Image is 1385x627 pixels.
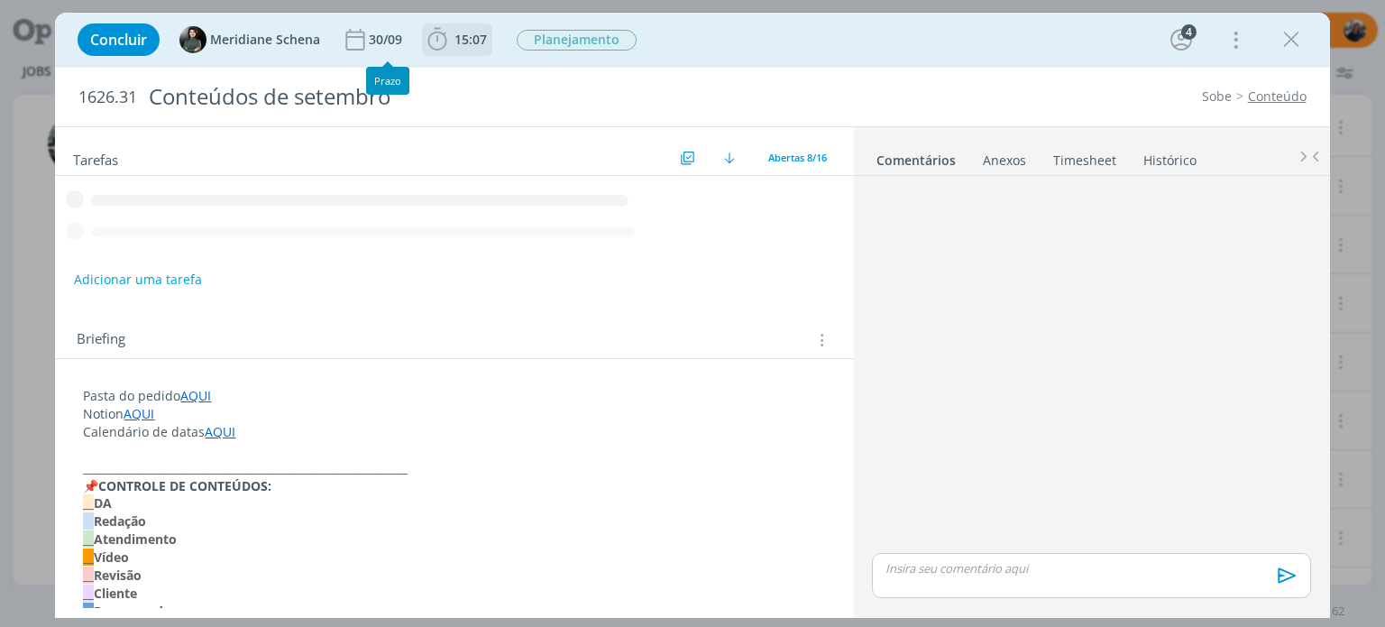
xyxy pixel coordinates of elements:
div: Anexos [983,152,1026,170]
a: Timesheet [1052,143,1117,170]
a: Comentários [876,143,957,170]
span: __ [83,512,94,530]
button: Adicionar uma tarefa [73,263,203,296]
span: Meridiane Schena [210,33,320,46]
button: MMeridiane Schena [179,26,320,53]
strong: Vídeo [94,549,129,566]
div: 30/09 [369,33,406,46]
a: AQUI [124,405,154,422]
span: Abertas 8/16 [768,151,827,164]
strong: CONTROLE DE CONTEÚDOS: [98,477,271,494]
span: 15:07 [454,31,487,48]
button: Concluir [78,23,160,56]
span: 1626.31 [78,88,137,107]
a: Histórico [1142,143,1197,170]
button: 15:07 [423,25,491,54]
strong: Revisão [94,567,142,584]
a: Sobe [1202,88,1232,105]
div: Prazo [366,67,409,95]
strong: __ [83,585,94,602]
p: Notion [83,405,825,423]
strong: Redação [94,512,146,530]
span: Briefing [77,328,125,352]
span: Concluir [90,32,147,47]
strong: Programado [94,603,171,620]
span: ____________________________________________________________ [83,459,408,476]
strong: Cliente [94,585,137,602]
a: Conteúdo [1248,88,1307,105]
button: Planejamento [516,29,637,51]
span: Planejamento [517,30,637,51]
p: 📌 [83,477,825,495]
strong: DA [94,494,112,512]
div: Conteúdos de setembro [141,75,787,119]
span: __ [83,530,94,548]
div: dialog [55,13,1329,618]
a: AQUI [180,387,211,404]
span: __ [83,494,94,512]
strong: __ [83,603,94,620]
span: __ [83,549,94,566]
a: AQUI [205,423,235,440]
strong: Atendimento [94,530,177,548]
p: Pasta do pedido [83,387,825,405]
img: M [179,26,206,53]
div: 4 [1181,24,1197,40]
p: Calendário de datas [83,423,825,441]
span: __ [83,567,94,584]
button: 4 [1167,25,1196,54]
img: arrow-down.svg [724,152,735,163]
span: Tarefas [73,147,118,169]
